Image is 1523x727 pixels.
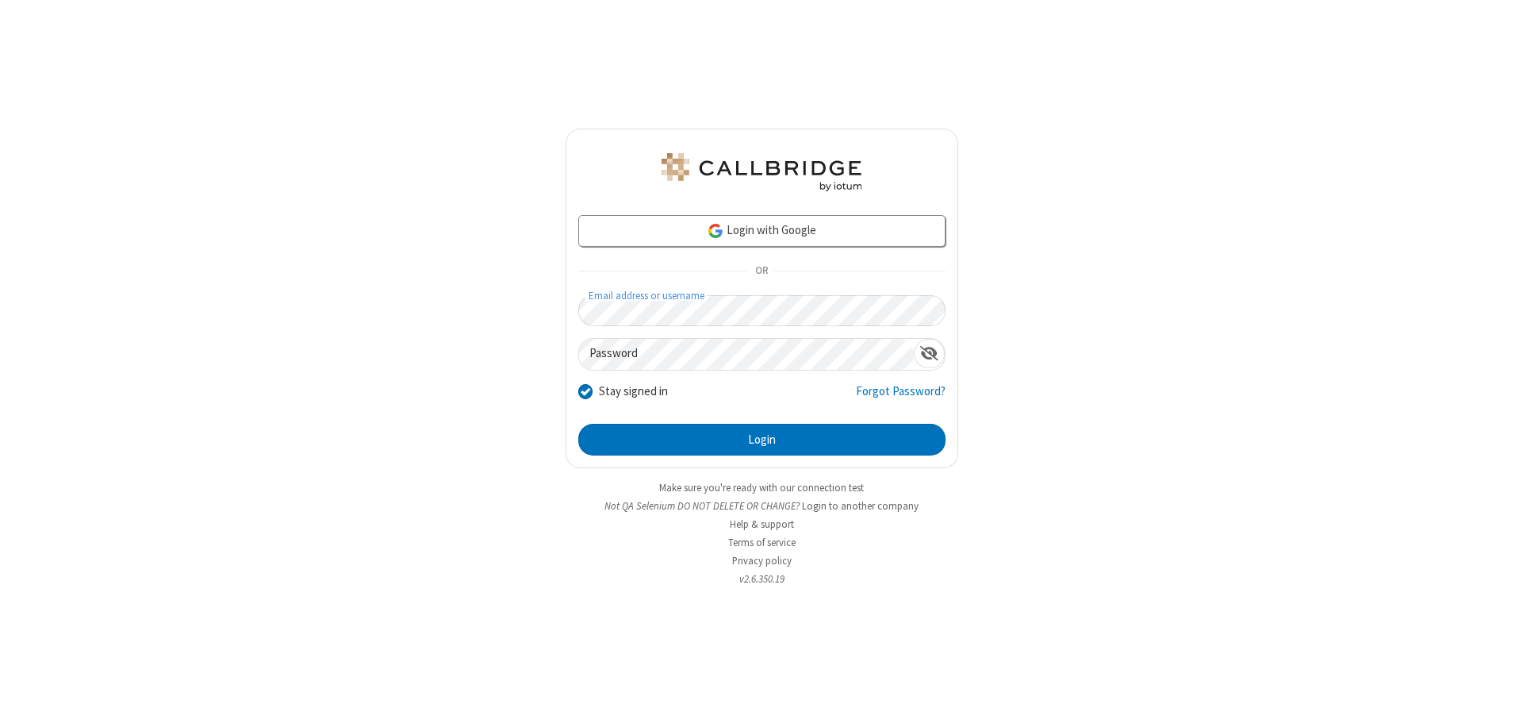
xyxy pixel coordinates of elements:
a: Forgot Password? [856,383,946,413]
img: google-icon.png [707,222,724,240]
button: Login [578,424,946,456]
a: Terms of service [728,536,796,549]
a: Make sure you're ready with our connection test [659,481,864,494]
iframe: Chat [1483,686,1511,716]
label: Stay signed in [599,383,668,401]
li: Not QA Selenium DO NOT DELETE OR CHANGE? [566,498,958,514]
img: QA Selenium DO NOT DELETE OR CHANGE [658,153,865,191]
li: v2.6.350.19 [566,571,958,587]
div: Show password [914,339,945,368]
a: Help & support [730,517,794,531]
button: Login to another company [802,498,919,514]
input: Email address or username [578,295,946,326]
a: Privacy policy [732,554,792,567]
span: OR [749,260,774,283]
a: Login with Google [578,215,946,247]
input: Password [579,339,914,370]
